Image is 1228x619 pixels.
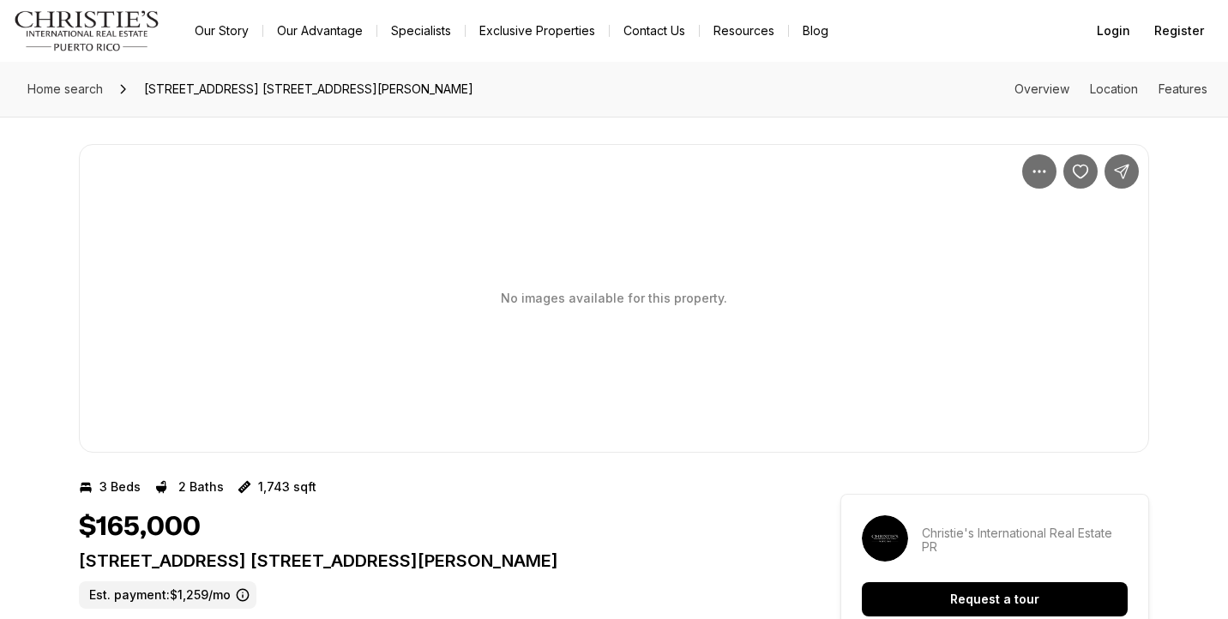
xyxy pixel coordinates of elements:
[263,19,376,43] a: Our Advantage
[1105,154,1139,189] button: Share Property: 862 St CON. VILLAS DE HATO TEJA #PH 22 Unit: PH 22
[1014,82,1207,96] nav: Page section menu
[922,526,1128,554] p: Christie's International Real Estate PR
[1014,81,1069,96] a: Skip to: Overview
[610,19,699,43] button: Contact Us
[79,511,201,544] h1: $165,000
[862,582,1128,616] button: Request a tour
[1087,14,1141,48] button: Login
[27,81,103,96] span: Home search
[1022,154,1056,189] button: Property options
[466,19,609,43] a: Exclusive Properties
[1159,81,1207,96] a: Skip to: Features
[377,19,465,43] a: Specialists
[1144,14,1214,48] button: Register
[1154,24,1204,38] span: Register
[79,550,779,571] p: [STREET_ADDRESS] [STREET_ADDRESS][PERSON_NAME]
[789,19,842,43] a: Blog
[178,480,224,494] p: 2 Baths
[501,291,727,305] p: No images available for this property.
[14,10,160,51] img: logo
[99,480,141,494] p: 3 Beds
[700,19,788,43] a: Resources
[258,480,316,494] p: 1,743 sqft
[950,592,1039,606] p: Request a tour
[79,581,256,609] label: Est. payment: $1,259/mo
[137,75,480,103] span: [STREET_ADDRESS] [STREET_ADDRESS][PERSON_NAME]
[1097,24,1130,38] span: Login
[1090,81,1138,96] a: Skip to: Location
[21,75,110,103] a: Home search
[1063,154,1098,189] button: Save Property: 862 St CON. VILLAS DE HATO TEJA #PH 22 Unit: PH 22
[181,19,262,43] a: Our Story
